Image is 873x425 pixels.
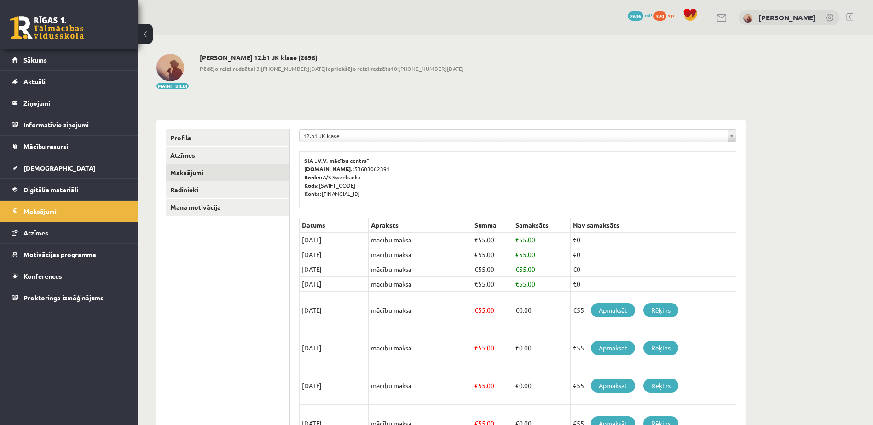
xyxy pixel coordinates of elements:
b: Banka: [304,173,323,181]
td: mācību maksa [369,277,472,292]
a: Sākums [12,49,127,70]
span: mP [645,11,652,19]
span: Digitālie materiāli [23,185,78,194]
span: € [474,306,478,314]
span: Atzīmes [23,229,48,237]
b: Iepriekšējo reizi redzēts [326,65,391,72]
td: €55 [570,367,736,405]
p: 53603062391 A/S Swedbanka [SWIFT_CODE] [FINANCIAL_ID] [304,156,731,198]
span: 2696 [628,11,643,21]
td: [DATE] [300,247,369,262]
th: Nav samaksāts [570,218,736,233]
a: Maksājumi [12,201,127,222]
span: Mācību resursi [23,142,68,150]
a: Apmaksāt [591,379,635,393]
a: [DEMOGRAPHIC_DATA] [12,157,127,178]
span: € [474,235,478,244]
span: € [515,250,519,258]
span: 13:[PHONE_NUMBER][DATE] 10:[PHONE_NUMBER][DATE] [200,64,463,73]
a: Atzīmes [166,147,289,164]
td: 55.00 [472,367,513,405]
a: Digitālie materiāli [12,179,127,200]
a: Maksājumi [166,164,289,181]
a: Proktoringa izmēģinājums [12,287,127,308]
img: Evija Grasberga [156,54,184,81]
td: mācību maksa [369,367,472,405]
legend: Ziņojumi [23,92,127,114]
legend: Informatīvie ziņojumi [23,114,127,135]
td: [DATE] [300,292,369,329]
b: Kods: [304,182,319,189]
a: Atzīmes [12,222,127,243]
th: Summa [472,218,513,233]
a: Mana motivācija [166,199,289,216]
span: € [515,306,519,314]
b: Konts: [304,190,322,197]
td: €0 [570,247,736,262]
td: 55.00 [472,292,513,329]
th: Apraksts [369,218,472,233]
td: [DATE] [300,277,369,292]
span: xp [668,11,674,19]
a: 12.b1 JK klase [300,130,736,142]
a: Informatīvie ziņojumi [12,114,127,135]
span: Motivācijas programma [23,250,96,258]
img: Evija Grasberga [743,14,752,23]
td: 0.00 [513,292,570,329]
a: [PERSON_NAME] [758,13,816,22]
td: 55.00 [513,247,570,262]
a: Aktuāli [12,71,127,92]
td: mācību maksa [369,247,472,262]
span: € [474,265,478,273]
td: 55.00 [513,233,570,247]
span: € [515,381,519,390]
td: 0.00 [513,329,570,367]
td: €55 [570,329,736,367]
a: 2696 mP [628,11,652,19]
a: Apmaksāt [591,341,635,355]
td: [DATE] [300,367,369,405]
td: €55 [570,292,736,329]
legend: Maksājumi [23,201,127,222]
td: mācību maksa [369,329,472,367]
button: Mainīt bildi [156,83,189,89]
th: Samaksāts [513,218,570,233]
a: Apmaksāt [591,303,635,317]
a: Radinieki [166,181,289,198]
span: € [474,344,478,352]
td: €0 [570,233,736,247]
span: Proktoringa izmēģinājums [23,293,104,302]
span: Aktuāli [23,77,46,86]
span: € [515,235,519,244]
td: 0.00 [513,367,570,405]
span: € [474,381,478,390]
a: Rēķins [643,303,678,317]
span: € [515,265,519,273]
a: Profils [166,129,289,146]
span: 320 [653,11,666,21]
a: 320 xp [653,11,678,19]
span: Konferences [23,272,62,280]
span: [DEMOGRAPHIC_DATA] [23,164,96,172]
td: mācību maksa [369,292,472,329]
td: 55.00 [513,277,570,292]
td: [DATE] [300,329,369,367]
th: Datums [300,218,369,233]
td: [DATE] [300,233,369,247]
h2: [PERSON_NAME] 12.b1 JK klase (2696) [200,54,463,62]
td: €0 [570,277,736,292]
a: Konferences [12,265,127,287]
td: 55.00 [472,329,513,367]
b: [DOMAIN_NAME].: [304,165,354,172]
a: Ziņojumi [12,92,127,114]
td: 55.00 [513,262,570,277]
a: Rēķins [643,379,678,393]
a: Rīgas 1. Tālmācības vidusskola [10,16,84,39]
span: € [515,344,519,352]
a: Mācību resursi [12,136,127,157]
td: 55.00 [472,277,513,292]
span: Sākums [23,56,47,64]
td: €0 [570,262,736,277]
span: € [474,280,478,288]
span: 12.b1 JK klase [303,130,724,142]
